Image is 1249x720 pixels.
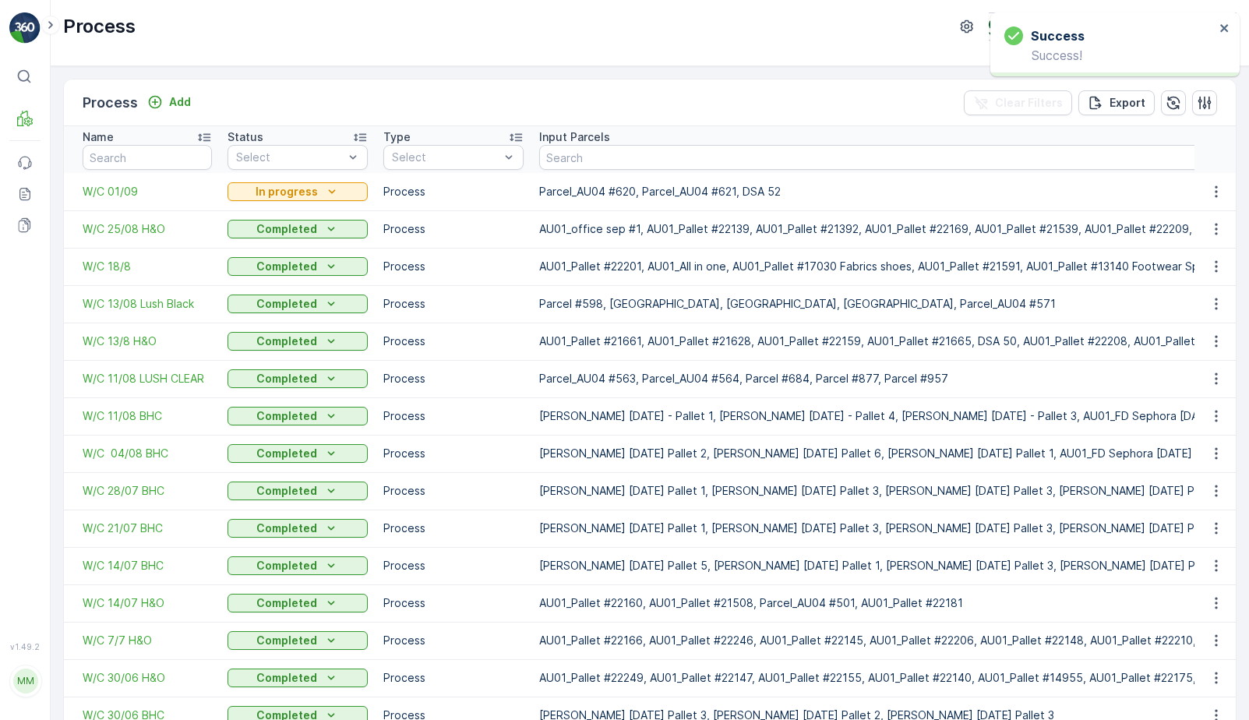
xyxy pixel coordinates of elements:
td: Process [376,360,531,397]
input: Search [83,145,212,170]
a: W/C 11/08 BHC [83,408,212,424]
td: Process [376,622,531,659]
a: W/C 01/09 [83,184,212,199]
button: Completed [228,257,368,276]
p: Completed [256,558,317,574]
button: Completed [228,556,368,575]
p: Type [383,129,411,145]
a: W/C 18/8 [83,259,212,274]
p: Select [236,150,344,165]
p: Success! [1004,48,1215,62]
p: Completed [256,408,317,424]
p: Completed [256,371,317,386]
button: Completed [228,669,368,687]
p: Status [228,129,263,145]
h3: Success [1031,26,1085,45]
a: W/C 25/08 H&O [83,221,212,237]
p: Completed [256,446,317,461]
p: Completed [256,221,317,237]
button: Completed [228,482,368,500]
a: W/C 28/07 BHC [83,483,212,499]
p: Completed [256,259,317,274]
button: In progress [228,182,368,201]
div: MM [13,669,38,694]
p: In progress [256,184,318,199]
p: Completed [256,633,317,648]
td: Process [376,248,531,285]
p: Completed [256,296,317,312]
p: Completed [256,334,317,349]
td: Process [376,584,531,622]
p: Completed [256,670,317,686]
img: logo [9,12,41,44]
p: Completed [256,483,317,499]
button: MM [9,655,41,708]
td: Process [376,435,531,472]
a: W/C 04/08 BHC [83,446,212,461]
a: W/C 21/07 BHC [83,521,212,536]
button: Completed [228,444,368,463]
p: Process [63,14,136,39]
a: W/C 30/06 H&O [83,670,212,686]
button: Completed [228,220,368,238]
td: Process [376,397,531,435]
button: Add [141,93,197,111]
button: Completed [228,519,368,538]
p: Process [83,92,138,114]
button: Completed [228,295,368,313]
a: W/C 13/08 Lush Black [83,296,212,312]
a: W/C 14/07 BHC [83,558,212,574]
td: Process [376,472,531,510]
td: Process [376,173,531,210]
p: Input Parcels [539,129,610,145]
button: close [1219,22,1230,37]
a: W/C 11/08 LUSH CLEAR [83,371,212,386]
p: Select [392,150,499,165]
button: Terracycle-AU04 - Sendable(+10:00) [989,12,1237,41]
a: W/C 14/07 H&O [83,595,212,611]
button: Completed [228,594,368,612]
span: v 1.49.2 [9,642,41,651]
button: Export [1078,90,1155,115]
td: Process [376,547,531,584]
a: W/C 7/7 H&O [83,633,212,648]
p: Completed [256,521,317,536]
button: Completed [228,332,368,351]
p: Export [1110,95,1145,111]
button: Completed [228,407,368,425]
td: Process [376,659,531,697]
img: terracycle_logo.png [989,18,1014,35]
p: Name [83,129,114,145]
a: W/C 13/8 H&O [83,334,212,349]
p: Completed [256,595,317,611]
p: Add [169,94,191,110]
button: Clear Filters [964,90,1072,115]
button: Completed [228,369,368,388]
td: Process [376,510,531,547]
td: Process [376,210,531,248]
td: Process [376,285,531,323]
td: Process [376,323,531,360]
p: Clear Filters [995,95,1063,111]
button: Completed [228,631,368,650]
